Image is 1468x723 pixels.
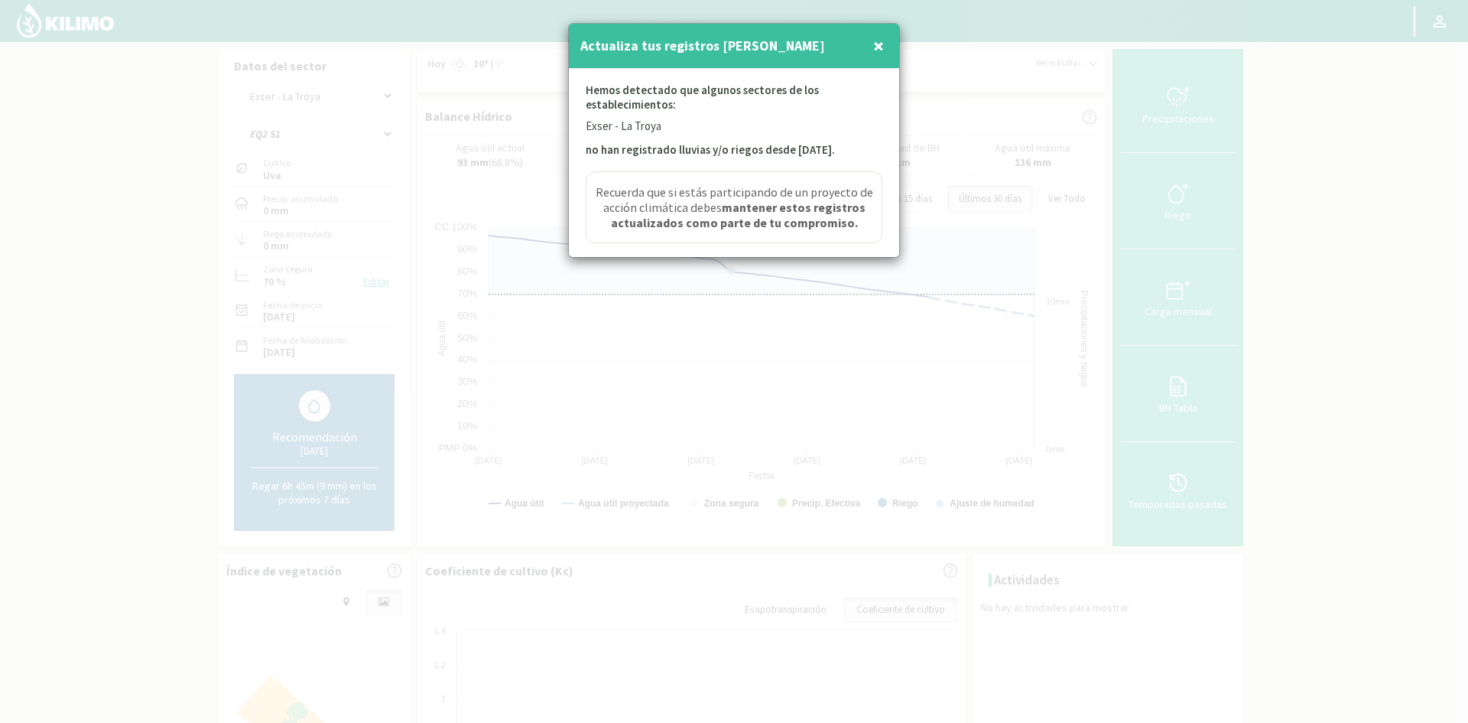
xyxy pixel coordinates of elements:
[869,31,888,61] button: Close
[873,33,884,58] span: ×
[586,83,882,118] p: Hemos detectado que algunos sectores de los establecimientos:
[611,200,866,230] strong: mantener estos registros actualizados como parte de tu compromiso.
[590,184,878,230] span: Recuerda que si estás participando de un proyecto de acción climática debes
[586,118,882,135] p: Exser - La Troya
[580,35,825,57] h4: Actualiza tus registros [PERSON_NAME]
[586,142,882,159] p: no han registrado lluvias y/o riegos desde [DATE].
